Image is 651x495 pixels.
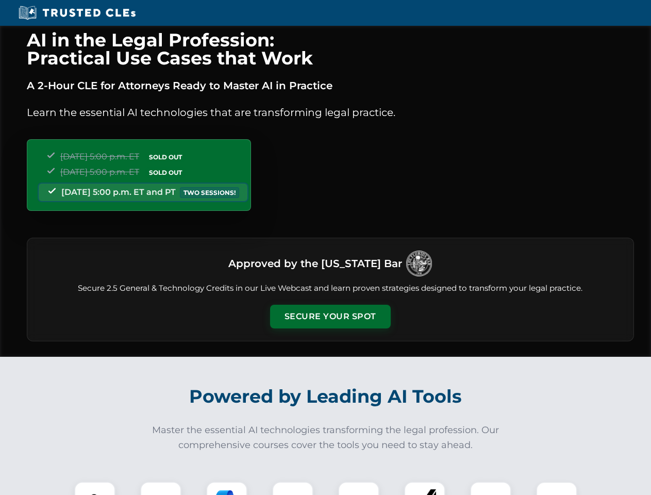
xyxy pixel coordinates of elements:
p: Learn the essential AI technologies that are transforming legal practice. [27,104,634,121]
p: Master the essential AI technologies transforming the legal profession. Our comprehensive courses... [145,423,506,453]
p: Secure 2.5 General & Technology Credits in our Live Webcast and learn proven strategies designed ... [40,283,621,294]
span: SOLD OUT [145,152,186,162]
span: [DATE] 5:00 p.m. ET [60,152,139,161]
img: Logo [406,251,432,276]
h3: Approved by the [US_STATE] Bar [228,254,402,273]
span: SOLD OUT [145,167,186,178]
span: [DATE] 5:00 p.m. ET [60,167,139,177]
h2: Powered by Leading AI Tools [40,378,611,415]
img: Trusted CLEs [15,5,139,21]
button: Secure Your Spot [270,305,391,328]
h1: AI in the Legal Profession: Practical Use Cases that Work [27,31,634,67]
p: A 2-Hour CLE for Attorneys Ready to Master AI in Practice [27,77,634,94]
